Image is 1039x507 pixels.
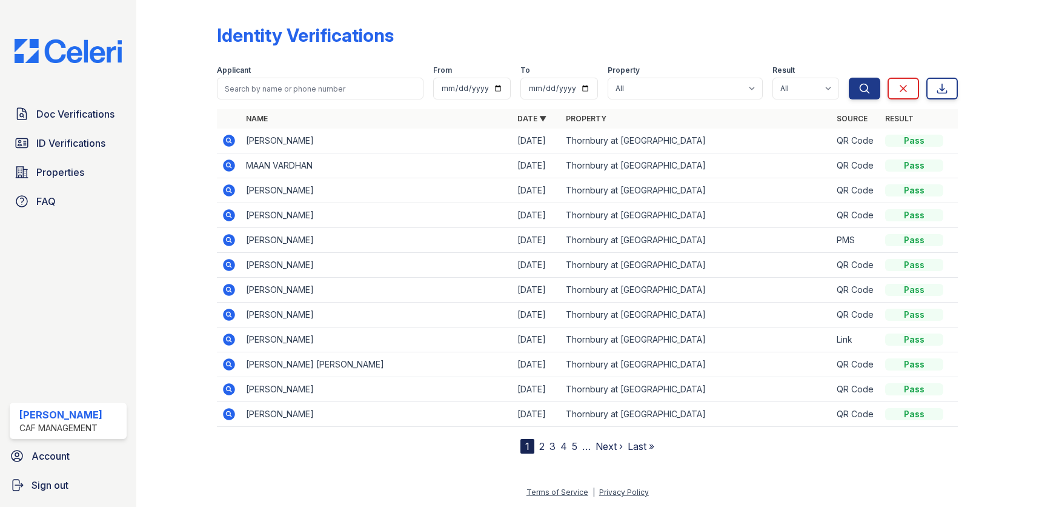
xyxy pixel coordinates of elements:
a: 2 [539,440,545,452]
div: Pass [885,259,943,271]
td: [DATE] [513,278,561,303]
div: Pass [885,408,943,420]
td: [DATE] [513,153,561,178]
td: [DATE] [513,327,561,352]
td: [DATE] [513,178,561,203]
a: Name [246,114,268,123]
div: 1 [520,439,534,454]
td: QR Code [832,129,880,153]
td: Thornbury at [GEOGRAPHIC_DATA] [561,303,832,327]
td: QR Code [832,203,880,228]
a: ID Verifications [10,131,127,155]
span: ID Verifications [36,136,105,150]
div: Pass [885,334,943,346]
label: To [520,65,530,75]
td: MAAN VARDHAN [241,153,512,178]
div: | [593,488,595,497]
td: Thornbury at [GEOGRAPHIC_DATA] [561,327,832,352]
td: [PERSON_NAME] [241,303,512,327]
div: Pass [885,184,943,196]
td: [PERSON_NAME] [241,203,512,228]
td: [PERSON_NAME] [241,402,512,427]
input: Search by name or phone number [217,78,423,99]
a: 3 [549,440,556,452]
div: Pass [885,234,943,246]
td: [PERSON_NAME] [241,228,512,253]
img: CE_Logo_Blue-a8612792a0a2168367f1c8372b55b34899dd931a85d93a1a3d3e32e68fde9ad4.png [5,39,131,63]
a: Date ▼ [517,114,546,123]
td: [PERSON_NAME] [241,327,512,352]
span: Properties [36,165,84,180]
td: Thornbury at [GEOGRAPHIC_DATA] [561,253,832,278]
span: … [582,439,591,454]
a: Next › [596,440,623,452]
td: [DATE] [513,129,561,153]
div: Identity Verifications [217,24,394,46]
div: Pass [885,209,943,221]
td: Thornbury at [GEOGRAPHIC_DATA] [561,278,832,303]
a: Doc Verifications [10,102,127,126]
td: [PERSON_NAME] [241,129,512,153]
td: Thornbury at [GEOGRAPHIC_DATA] [561,203,832,228]
td: [PERSON_NAME] [241,178,512,203]
td: QR Code [832,278,880,303]
td: QR Code [832,352,880,377]
td: PMS [832,228,880,253]
td: [PERSON_NAME] [PERSON_NAME] [241,352,512,377]
div: Pass [885,159,943,172]
div: Pass [885,358,943,371]
td: [DATE] [513,352,561,377]
span: Account [32,449,70,463]
a: 4 [560,440,567,452]
td: Thornbury at [GEOGRAPHIC_DATA] [561,178,832,203]
div: Pass [885,284,943,296]
div: Pass [885,135,943,147]
td: Thornbury at [GEOGRAPHIC_DATA] [561,402,832,427]
a: Source [837,114,868,123]
td: Thornbury at [GEOGRAPHIC_DATA] [561,228,832,253]
td: [DATE] [513,402,561,427]
td: [DATE] [513,228,561,253]
td: QR Code [832,402,880,427]
a: FAQ [10,189,127,213]
td: [DATE] [513,303,561,327]
div: [PERSON_NAME] [19,408,102,422]
div: Pass [885,383,943,395]
span: FAQ [36,194,56,209]
td: Thornbury at [GEOGRAPHIC_DATA] [561,352,832,377]
label: Applicant [217,65,251,75]
td: [DATE] [513,377,561,402]
td: QR Code [832,253,880,278]
a: Sign out [5,473,131,497]
a: Privacy Policy [599,488,649,497]
td: QR Code [832,377,880,402]
label: Property [608,65,640,75]
td: QR Code [832,303,880,327]
span: Sign out [32,478,68,492]
td: [DATE] [513,203,561,228]
a: Properties [10,160,127,184]
td: [PERSON_NAME] [241,377,512,402]
td: [DATE] [513,253,561,278]
label: Result [772,65,795,75]
a: Property [566,114,606,123]
label: From [433,65,452,75]
td: [PERSON_NAME] [241,253,512,278]
td: Thornbury at [GEOGRAPHIC_DATA] [561,129,832,153]
td: Link [832,327,880,352]
td: QR Code [832,178,880,203]
a: 5 [572,440,577,452]
div: CAF Management [19,422,102,434]
a: Last » [628,440,654,452]
a: Account [5,444,131,468]
a: Terms of Service [526,488,588,497]
td: Thornbury at [GEOGRAPHIC_DATA] [561,153,832,178]
a: Result [885,114,914,123]
td: QR Code [832,153,880,178]
span: Doc Verifications [36,107,115,121]
td: Thornbury at [GEOGRAPHIC_DATA] [561,377,832,402]
div: Pass [885,309,943,321]
td: [PERSON_NAME] [241,278,512,303]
